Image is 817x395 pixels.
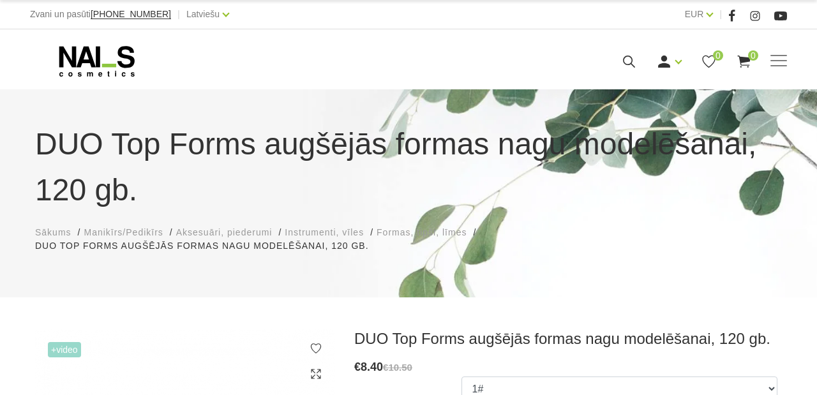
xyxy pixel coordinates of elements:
span: Aksesuāri, piederumi [176,227,273,237]
span: Sākums [35,227,71,237]
a: EUR [685,6,704,22]
span: € [354,361,361,373]
h1: DUO Top Forms augšējās formas nagu modelēšanai, 120 gb. [35,121,782,213]
span: 0 [748,50,758,61]
a: 0 [701,54,717,70]
a: Aksesuāri, piederumi [176,226,273,239]
span: [PHONE_NUMBER] [91,9,171,19]
span: +Video [48,342,81,357]
span: Formas, tipši, līmes [377,227,467,237]
h3: DUO Top Forms augšējās formas nagu modelēšanai, 120 gb. [354,329,782,348]
a: 0 [736,54,752,70]
s: €10.50 [383,362,412,373]
span: 0 [713,50,723,61]
a: [PHONE_NUMBER] [91,10,171,19]
a: Instrumenti, vīles [285,226,364,239]
span: | [177,6,180,22]
a: Manikīrs/Pedikīrs [84,226,163,239]
a: Latviešu [186,6,220,22]
span: Instrumenti, vīles [285,227,364,237]
a: Formas, tipši, līmes [377,226,467,239]
a: Sākums [35,226,71,239]
span: Manikīrs/Pedikīrs [84,227,163,237]
li: DUO Top Forms augšējās formas nagu modelēšanai, 120 gb. [35,239,381,253]
span: 8.40 [361,361,383,373]
div: Zvani un pasūti [30,6,171,22]
span: | [719,6,722,22]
